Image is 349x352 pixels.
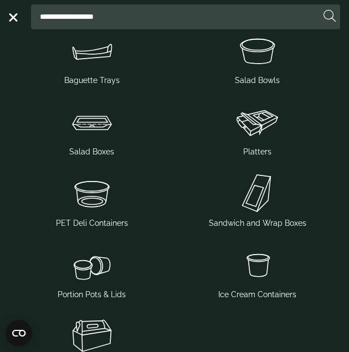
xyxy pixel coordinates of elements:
a: Portion Pots & Lids [13,240,170,303]
img: Baguette_tray.svg [13,28,170,73]
span: PET Deli Containers [56,218,128,229]
span: Sandwich and Wrap Boxes [209,218,306,229]
span: Portion Pots & Lids [58,289,126,301]
a: Platters [179,97,336,160]
img: Sandwich_box.svg [179,171,336,215]
img: Salad_box.svg [13,100,170,144]
img: SoupNoodle_container.svg [179,242,336,287]
a: PET Deli Containers [13,169,170,231]
span: Platters [243,146,271,158]
span: Salad Bowls [235,75,280,86]
a: Salad Bowls [179,26,336,89]
img: SoupNsalad_bowls.svg [179,28,336,73]
a: Baguette Trays [13,26,170,89]
a: Sandwich and Wrap Boxes [179,169,336,231]
img: PetDeli_container.svg [13,171,170,215]
span: Baguette Trays [64,75,120,86]
img: Platter.svg [179,100,336,144]
a: Salad Boxes [13,97,170,160]
a: Ice Cream Containers [179,240,336,303]
span: Ice Cream Containers [218,289,296,301]
span: Salad Boxes [69,146,114,158]
img: PortionPots.svg [13,242,170,287]
button: Open CMP widget [6,320,32,346]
